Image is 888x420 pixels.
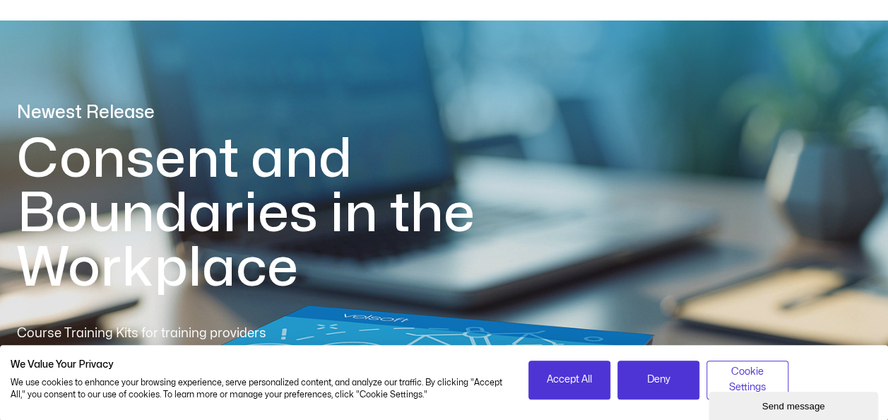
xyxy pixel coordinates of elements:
[11,377,507,401] p: We use cookies to enhance your browsing experience, serve personalized content, and analyze our t...
[706,361,788,399] button: Adjust cookie preferences
[528,361,610,399] button: Accept all cookies
[716,364,779,396] span: Cookie Settings
[647,372,670,387] span: Deny
[17,324,369,344] p: Course Training Kits for training providers
[17,132,533,296] h1: Consent and Boundaries in the Workplace
[547,372,592,387] span: Accept All
[11,358,507,371] h2: We Value Your Privacy
[709,389,881,420] iframe: chat widget
[617,361,699,399] button: Deny all cookies
[17,100,533,125] p: Newest Release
